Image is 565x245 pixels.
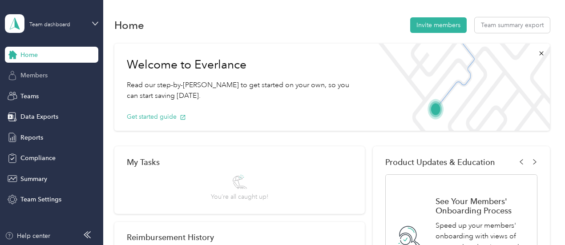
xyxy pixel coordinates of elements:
span: You’re all caught up! [211,192,268,201]
span: Data Exports [20,112,58,121]
span: Summary [20,174,47,184]
span: Reports [20,133,43,142]
p: Read our step-by-[PERSON_NAME] to get started on your own, so you can start saving [DATE]. [127,80,359,101]
span: Home [20,50,38,60]
img: Welcome to everlance [371,44,549,131]
h1: See Your Members' Onboarding Process [436,197,528,215]
span: Team Settings [20,195,61,204]
button: Invite members [410,17,467,33]
span: Compliance [20,153,56,163]
span: Teams [20,92,39,101]
div: Team dashboard [29,22,70,28]
button: Team summary export [475,17,550,33]
button: Help center [5,231,50,241]
span: Members [20,71,48,80]
h1: Home [114,20,144,30]
span: Product Updates & Education [385,157,495,167]
button: Get started guide [127,112,186,121]
iframe: Everlance-gr Chat Button Frame [515,195,565,245]
h1: Welcome to Everlance [127,58,359,72]
div: My Tasks [127,157,353,167]
h2: Reimbursement History [127,233,214,242]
